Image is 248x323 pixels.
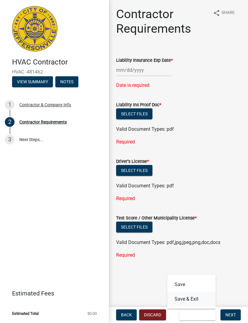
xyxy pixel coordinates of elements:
label: Liability Insurance Exp Date [116,59,173,63]
div: Required [116,252,241,259]
button: Save & Exit [179,310,216,321]
span: Save & Exit [184,313,207,318]
span: HVAC -481462 [12,69,97,75]
span: Next [225,313,236,318]
span: Valid Document Types: pdf,jpg,jpeg,png,doc,docx [116,240,220,246]
span: Valid Document Types: pdf [116,183,174,189]
label: Driver's License [116,160,149,164]
button: Notes [55,77,78,87]
label: Test Score / Other Municipality License [116,216,197,221]
a: Estimated Fees [5,288,99,300]
button: Select files [116,165,152,176]
button: View Summary [12,77,53,87]
wm-modal-confirm: Notes [55,80,78,85]
wm-modal-confirm: Summary [12,80,53,85]
button: Save & Exit [167,292,216,307]
img: City of Jeffersonville, Indiana [12,6,57,52]
div: 3 [5,135,15,145]
div: 2 [5,117,15,127]
div: Required [116,195,241,203]
div: Required [116,139,241,146]
span: Back [121,313,132,318]
div: 1 [5,100,15,110]
h1: Contractor Requirements [116,7,208,36]
div: Save & Exit [167,275,216,309]
button: Discard [139,310,166,321]
div: Contractor & Company Info [19,103,71,107]
input: mm/dd/yyyy [116,64,171,77]
i: share [213,10,220,17]
button: Back [116,310,137,321]
button: shareShare [208,7,240,19]
div: Contractor Requirements [19,120,67,124]
div: Date is required [116,82,241,89]
h4: HVAC Contractor [12,58,104,67]
button: Select files [116,222,152,233]
button: Save [167,278,216,292]
button: Select files [116,109,152,120]
span: Valid Document Types: pdf [116,127,174,132]
span: Estimated Total [12,312,39,316]
button: Next [220,310,241,321]
span: $0.00 [87,312,97,316]
label: Liability Ins Proof Doc [116,103,161,107]
span: Share [221,10,235,17]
